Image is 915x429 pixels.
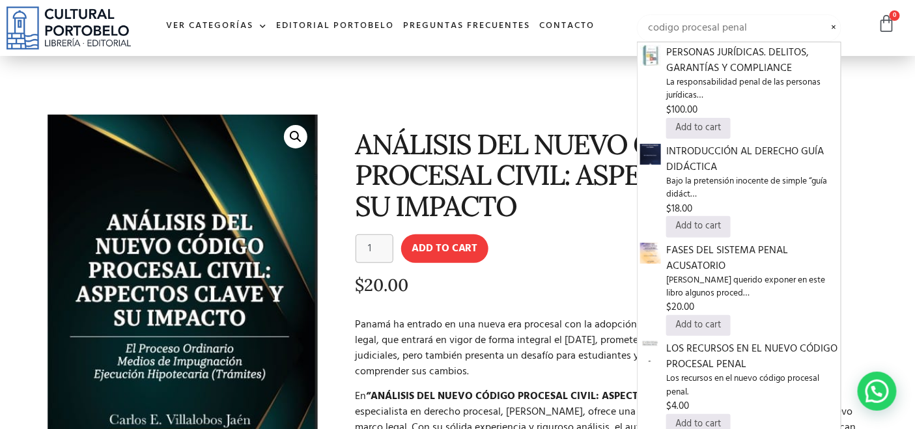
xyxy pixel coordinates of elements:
[890,10,900,21] span: 0
[356,317,864,380] p: Panamá ha entrado en una nueva era procesal con la adopción del . Este cuerpo legal, que entrará ...
[367,388,763,405] strong: “ANÁLISIS DEL NUEVO CÓDIGO PROCESAL CIVIL: ASPECTOS CLAVE Y SU IMPACTO”
[640,47,661,64] a: PERSONAS JURÍDICAS. DELITOS, GARANTÍAS Y COMPLIANCE
[666,299,671,315] span: $
[356,274,409,296] bdi: 20.00
[399,12,535,40] a: Preguntas frecuentes
[162,12,272,40] a: Ver Categorías
[666,201,692,217] bdi: 18.00
[666,372,838,399] span: Los recursos en el nuevo código procesal penal.
[666,341,838,372] span: LOS RECURSOS EN EL NUEVO CÓDIGO PROCESAL PENAL
[356,234,393,263] input: Product quantity
[666,299,694,315] bdi: 20.00
[666,243,838,274] span: FASES DEL SISTEMA PENAL ACUSATORIO
[858,372,897,411] div: Contactar por WhatsApp
[666,118,731,139] a: Add to cart: “PERSONAS JURÍDICAS. DELITOS, GARANTÍAS Y COMPLIANCE”
[666,45,838,118] a: PERSONAS JURÍDICAS. DELITOS, GARANTÍAS Y COMPLIANCELa responsabilidad penal de las personas juríd...
[666,144,838,175] span: INTRODUCCIÓN AL DERECHO GUÍA DIDÁCTICA
[640,343,661,360] a: LOS RECURSOS EN EL NUEVO CÓDIGO PROCESAL PENAL
[640,245,661,262] a: FASES DEL SISTEMA PENAL ACUSATORIO
[356,129,864,221] h1: ANÁLISIS DEL NUEVO CODIGO PROCESAL CIVIL: ASPECTOS CLAVE Y SU IMPACTO
[666,216,731,237] a: Add to cart: “INTRODUCCIÓN AL DERECHO GUÍA DIDÁCTICA”
[666,315,731,336] a: Add to cart: “FASES DEL SISTEMA PENAL ACUSATORIO”
[878,14,896,33] a: 0
[666,201,671,217] span: $
[666,398,689,414] bdi: 4.00
[666,76,838,103] span: La responsabilidad penal de las personas jurídicas…
[284,125,307,148] a: 🔍
[666,45,838,76] span: PERSONAS JURÍDICAS. DELITOS, GARANTÍAS Y COMPLIANCE
[640,146,661,163] a: INTRODUCCIÓN AL DERECHO GUÍA DIDÁCTICA
[640,144,661,165] img: Captura de Pantalla 2023-06-30 a la(s) 3.09.31 p. m.
[666,102,697,118] bdi: 100.00
[666,341,838,414] a: LOS RECURSOS EN EL NUEVO CÓDIGO PROCESAL PENALLos recursos en el nuevo código procesal penal.$4.00
[666,175,838,202] span: Bajo la pretensión inocente de simple “guía didáct…
[401,234,488,263] button: Add to cart
[272,12,399,40] a: Editorial Portobelo
[640,243,661,264] img: castillo_miranda.png
[640,45,661,66] img: 978-84-19580-30-6
[535,12,599,40] a: Contacto
[356,274,365,296] span: $
[666,144,838,217] a: INTRODUCCIÓN AL DERECHO GUÍA DIDÁCTICABajo la pretensión inocente de simple “guía didáct…$18.00
[666,243,838,316] a: FASES DEL SISTEMA PENAL ACUSATORIO[PERSON_NAME] querido exponer en este libro algunos proced…$20.00
[640,341,661,362] img: 469-1.png
[666,274,838,301] span: [PERSON_NAME] querido exponer en este libro algunos proced…
[826,20,841,21] span: Limpiar
[666,102,671,118] span: $
[666,398,671,414] span: $
[637,14,841,42] input: Búsqueda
